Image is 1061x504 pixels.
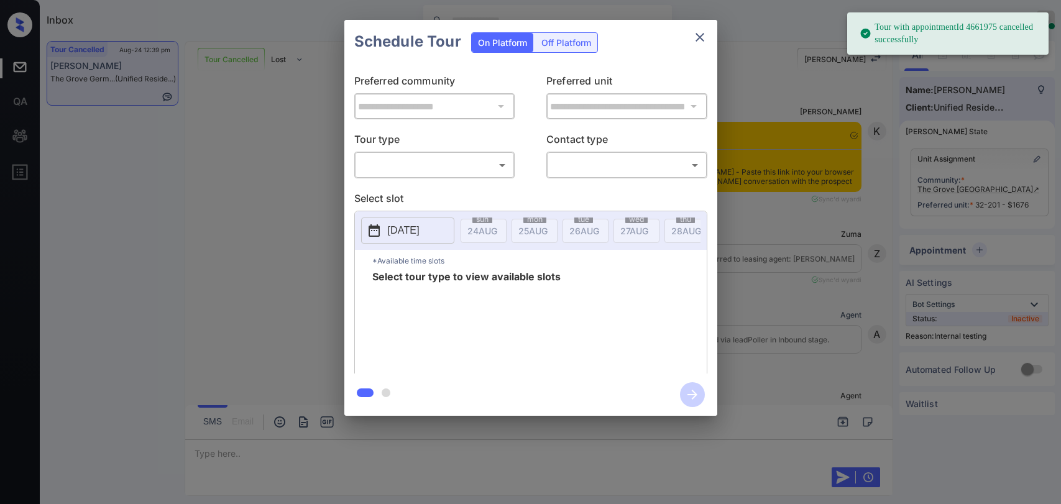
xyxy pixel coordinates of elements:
[372,250,707,272] p: *Available time slots
[546,73,707,93] p: Preferred unit
[687,25,712,50] button: close
[361,218,454,244] button: [DATE]
[344,20,471,63] h2: Schedule Tour
[472,33,533,52] div: On Platform
[354,73,515,93] p: Preferred community
[354,191,707,211] p: Select slot
[372,272,561,371] span: Select tour type to view available slots
[354,132,515,152] p: Tour type
[388,223,420,238] p: [DATE]
[535,33,597,52] div: Off Platform
[546,132,707,152] p: Contact type
[860,16,1039,51] div: Tour with appointmentId 4661975 cancelled successfully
